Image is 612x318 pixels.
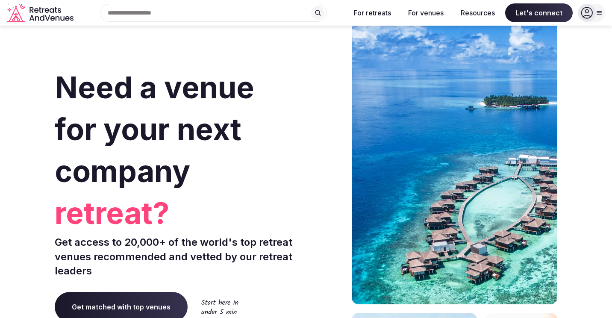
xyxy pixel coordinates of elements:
[505,3,573,22] span: Let's connect
[347,3,398,22] button: For retreats
[55,235,303,278] p: Get access to 20,000+ of the world's top retreat venues recommended and vetted by our retreat lea...
[201,299,238,314] img: Start here in under 5 min
[55,69,254,189] span: Need a venue for your next company
[454,3,502,22] button: Resources
[55,192,303,234] span: retreat?
[7,3,75,23] a: Visit the homepage
[401,3,450,22] button: For venues
[7,3,75,23] svg: Retreats and Venues company logo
